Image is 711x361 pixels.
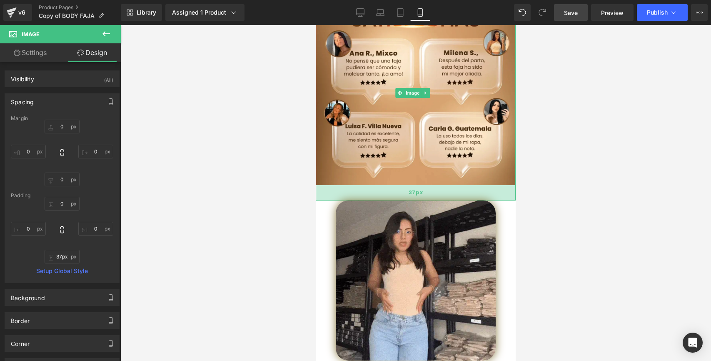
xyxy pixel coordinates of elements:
div: v6 [17,7,27,18]
a: Laptop [370,4,390,21]
div: Background [11,290,45,301]
a: Design [62,43,122,62]
input: 0 [45,197,80,211]
span: 37px [93,163,107,173]
button: Undo [514,4,531,21]
a: Setup Global Style [11,268,113,274]
div: Padding [11,193,113,198]
span: Preview [601,8,624,17]
span: Image [22,31,40,38]
span: Save [564,8,578,17]
div: Spacing [11,94,34,105]
span: Publish [647,9,668,16]
a: Mobile [410,4,430,21]
a: Product Pages [39,4,121,11]
a: Preview [591,4,634,21]
input: 0 [78,145,113,158]
a: Tablet [390,4,410,21]
div: Visibility [11,71,34,83]
span: Copy of BODY FAJA [39,13,95,19]
div: Open Intercom Messenger [683,333,703,353]
span: Library [137,9,156,16]
div: Assigned 1 Product [172,8,238,17]
a: New Library [121,4,162,21]
input: 0 [45,250,80,263]
span: Image [88,63,106,73]
button: Redo [534,4,551,21]
input: 0 [11,145,46,158]
div: Margin [11,115,113,121]
input: 0 [45,120,80,133]
a: v6 [3,4,32,21]
a: Desktop [350,4,370,21]
div: (All) [104,71,113,85]
button: More [691,4,708,21]
input: 0 [45,173,80,186]
input: 0 [11,222,46,236]
button: Publish [637,4,688,21]
div: Corner [11,336,30,347]
div: Border [11,313,30,324]
input: 0 [78,222,113,236]
a: Expand / Collapse [105,63,114,73]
